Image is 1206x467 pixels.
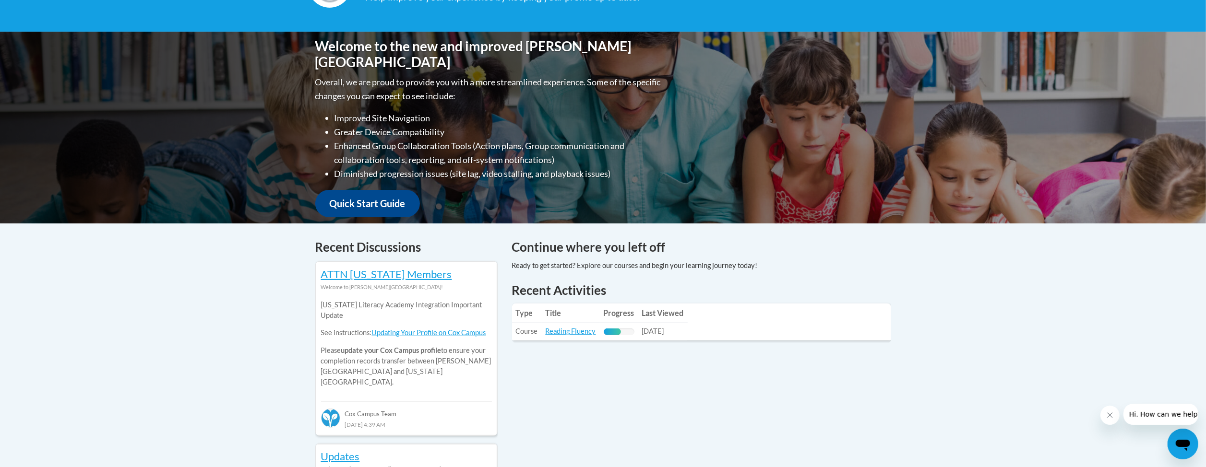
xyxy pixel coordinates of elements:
[334,111,663,125] li: Improved Site Navigation
[321,268,452,280] a: ATTN [US_STATE] Members
[321,450,360,463] a: Updates
[321,292,492,395] div: Please to ensure your completion records transfer between [PERSON_NAME][GEOGRAPHIC_DATA] and [US_...
[315,75,663,103] p: Overall, we are proud to provide you with a more streamlined experience. Some of the specific cha...
[315,238,498,257] h4: Recent Discussions
[6,7,78,14] span: Hi. How can we help?
[372,328,486,337] a: Updating Your Profile on Cox Campus
[315,190,420,217] a: Quick Start Guide
[334,125,663,139] li: Greater Device Compatibility
[321,409,340,428] img: Cox Campus Team
[334,139,663,167] li: Enhanced Group Collaboration Tools (Action plans, Group communication and collaboration tools, re...
[1100,406,1120,425] iframe: Close message
[334,167,663,181] li: Diminished progression issues (site lag, video stalling, and playback issues)
[512,281,891,299] h1: Recent Activities
[600,304,638,323] th: Progress
[642,327,664,335] span: [DATE]
[546,327,596,335] a: Reading Fluency
[512,238,891,257] h4: Continue where you left off
[321,419,492,430] div: [DATE] 4:39 AM
[321,300,492,321] p: [US_STATE] Literacy Academy Integration Important Update
[512,304,542,323] th: Type
[315,38,663,70] h1: Welcome to the new and improved [PERSON_NAME][GEOGRAPHIC_DATA]
[604,328,621,335] div: Progress, %
[1168,429,1198,459] iframe: Button to launch messaging window
[1123,404,1198,425] iframe: Message from company
[638,304,688,323] th: Last Viewed
[516,327,538,335] span: Course
[321,327,492,338] p: See instructions:
[321,401,492,419] div: Cox Campus Team
[542,304,600,323] th: Title
[341,346,442,354] b: update your Cox Campus profile
[321,282,492,292] div: Welcome to [PERSON_NAME][GEOGRAPHIC_DATA]!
